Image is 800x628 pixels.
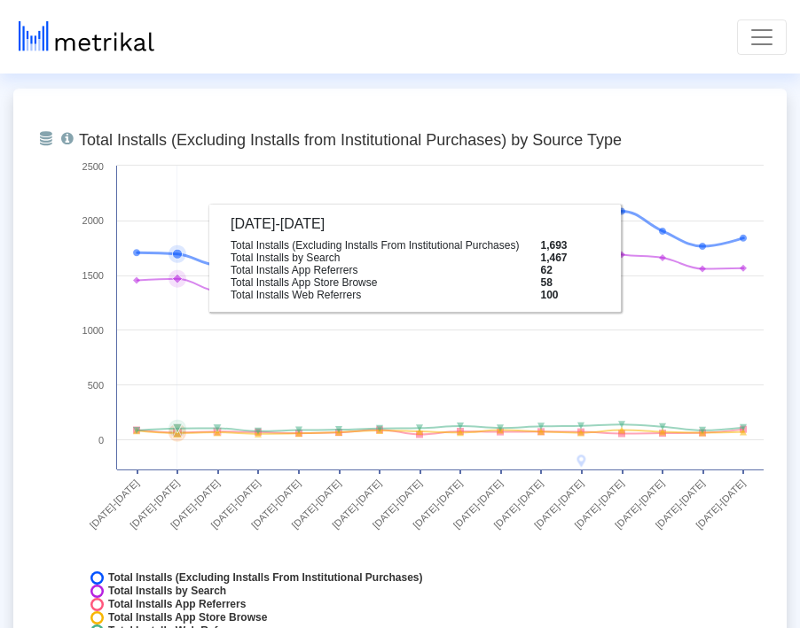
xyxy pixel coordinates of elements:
[491,477,545,531] text: [DATE]-[DATE]
[613,477,666,531] text: [DATE]-[DATE]
[82,215,104,226] text: 2000
[108,611,267,624] span: Total Installs App Store Browse
[98,435,104,446] text: 0
[19,21,154,51] img: metrical-logo-light.png
[532,477,585,531] text: [DATE]-[DATE]
[108,585,226,598] span: Total Installs by Search
[108,571,423,585] span: Total Installs (Excluding Installs From Institutional Purchases)
[411,477,464,531] text: [DATE]-[DATE]
[128,477,181,531] text: [DATE]-[DATE]
[208,477,262,531] text: [DATE]-[DATE]
[88,477,141,531] text: [DATE]-[DATE]
[79,131,622,149] tspan: Total Installs (Excluding Installs from Institutional Purchases) by Source Type
[82,325,104,336] text: 1000
[737,19,787,55] button: Toggle navigation
[654,477,707,531] text: [DATE]-[DATE]
[82,161,104,172] text: 2500
[290,477,343,531] text: [DATE]-[DATE]
[694,477,747,531] text: [DATE]-[DATE]
[451,477,505,531] text: [DATE]-[DATE]
[82,270,104,281] text: 1500
[108,598,246,611] span: Total Installs App Referrers
[330,477,383,531] text: [DATE]-[DATE]
[371,477,424,531] text: [DATE]-[DATE]
[88,380,104,391] text: 500
[249,477,302,531] text: [DATE]-[DATE]
[169,477,222,531] text: [DATE]-[DATE]
[572,477,625,531] text: [DATE]-[DATE]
